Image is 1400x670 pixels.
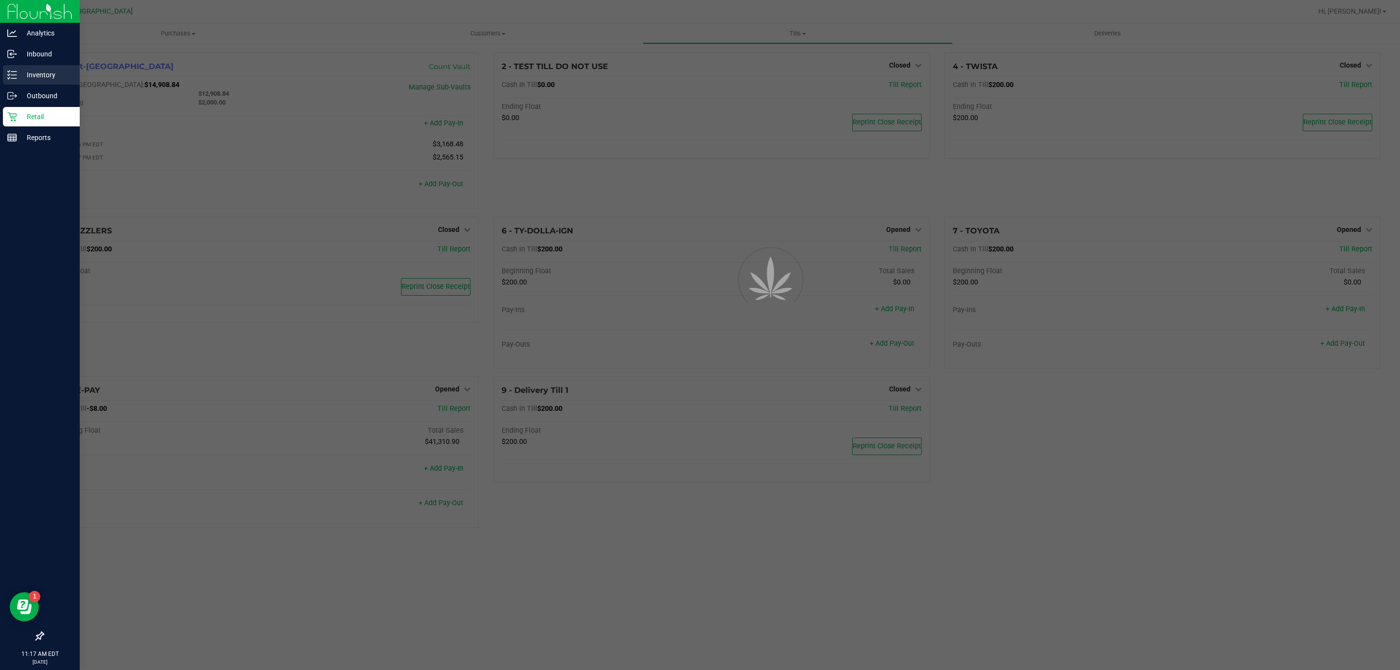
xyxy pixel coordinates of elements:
p: Inventory [17,69,75,81]
p: Inbound [17,48,75,60]
inline-svg: Inventory [7,70,17,80]
inline-svg: Analytics [7,28,17,38]
inline-svg: Inbound [7,49,17,59]
inline-svg: Retail [7,112,17,122]
p: [DATE] [4,658,75,666]
p: Retail [17,111,75,123]
iframe: Resource center unread badge [29,591,40,602]
iframe: Resource center [10,592,39,621]
p: 11:17 AM EDT [4,650,75,658]
p: Outbound [17,90,75,102]
inline-svg: Reports [7,133,17,142]
p: Reports [17,132,75,143]
inline-svg: Outbound [7,91,17,101]
p: Analytics [17,27,75,39]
